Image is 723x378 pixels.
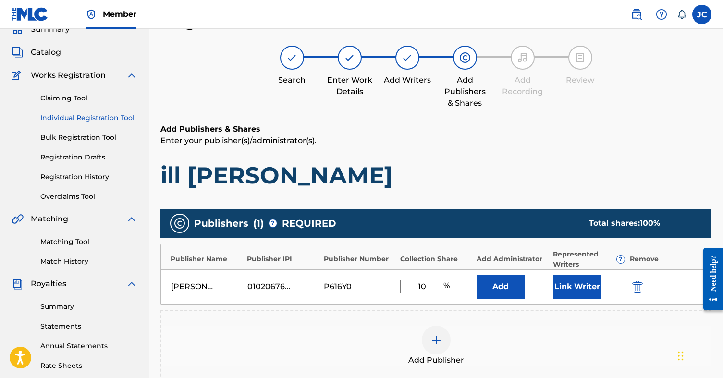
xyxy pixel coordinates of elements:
a: Match History [40,256,137,267]
div: Collection Share [400,254,472,264]
img: step indicator icon for Add Writers [402,52,413,63]
span: Publishers [194,216,248,231]
div: Publisher Name [171,254,242,264]
span: ? [269,219,277,227]
p: Enter your publisher(s)/administrator(s). [160,135,711,146]
img: Works Registration [12,70,24,81]
img: step indicator icon for Review [575,52,586,63]
div: User Menu [692,5,711,24]
div: Represented Writers [553,249,625,269]
span: Matching [31,213,68,225]
div: Add Recording [499,74,547,98]
div: Help [652,5,671,24]
img: step indicator icon for Add Recording [517,52,528,63]
span: % [443,280,452,293]
button: Add [477,275,525,299]
img: Catalog [12,47,23,58]
img: expand [126,70,137,81]
div: Remove [630,254,701,264]
img: step indicator icon for Enter Work Details [344,52,355,63]
span: Royalties [31,278,66,290]
a: Statements [40,321,137,331]
a: Claiming Tool [40,93,137,103]
iframe: Chat Widget [675,332,723,378]
img: 12a2ab48e56ec057fbd8.svg [632,281,643,293]
span: Summary [31,24,70,35]
a: Matching Tool [40,237,137,247]
div: Publisher IPI [247,254,319,264]
img: Top Rightsholder [86,9,97,20]
img: publishers [174,218,185,229]
a: Public Search [627,5,646,24]
span: Add Publisher [408,354,464,366]
span: ? [617,256,625,263]
img: Matching [12,213,24,225]
div: Review [556,74,604,86]
img: Royalties [12,278,23,290]
span: REQUIRED [282,216,336,231]
a: Registration Drafts [40,152,137,162]
a: Registration History [40,172,137,182]
img: Summary [12,24,23,35]
img: search [631,9,642,20]
span: 100 % [640,219,660,228]
a: Annual Statements [40,341,137,351]
img: expand [126,278,137,290]
a: CatalogCatalog [12,47,61,58]
h1: ill [PERSON_NAME] [160,161,711,190]
a: Summary [40,302,137,312]
img: add [430,334,442,346]
img: step indicator icon for Search [286,52,298,63]
a: SummarySummary [12,24,70,35]
img: help [656,9,667,20]
a: Rate Sheets [40,361,137,371]
span: Member [103,9,136,20]
div: Add Writers [383,74,431,86]
iframe: Resource Center [696,240,723,317]
img: expand [126,213,137,225]
div: Notifications [677,10,686,19]
h6: Add Publishers & Shares [160,123,711,135]
a: Individual Registration Tool [40,113,137,123]
div: Add Publishers & Shares [441,74,489,109]
span: ( 1 ) [253,216,264,231]
div: Enter Work Details [326,74,374,98]
img: step indicator icon for Add Publishers & Shares [459,52,471,63]
div: Total shares: [589,218,692,229]
div: Publisher Number [324,254,395,264]
div: Search [268,74,316,86]
a: Overclaims Tool [40,192,137,202]
button: Link Writer [553,275,601,299]
div: Drag [678,341,684,370]
span: Catalog [31,47,61,58]
span: Works Registration [31,70,106,81]
a: Bulk Registration Tool [40,133,137,143]
div: Add Administrator [477,254,548,264]
img: MLC Logo [12,7,49,21]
